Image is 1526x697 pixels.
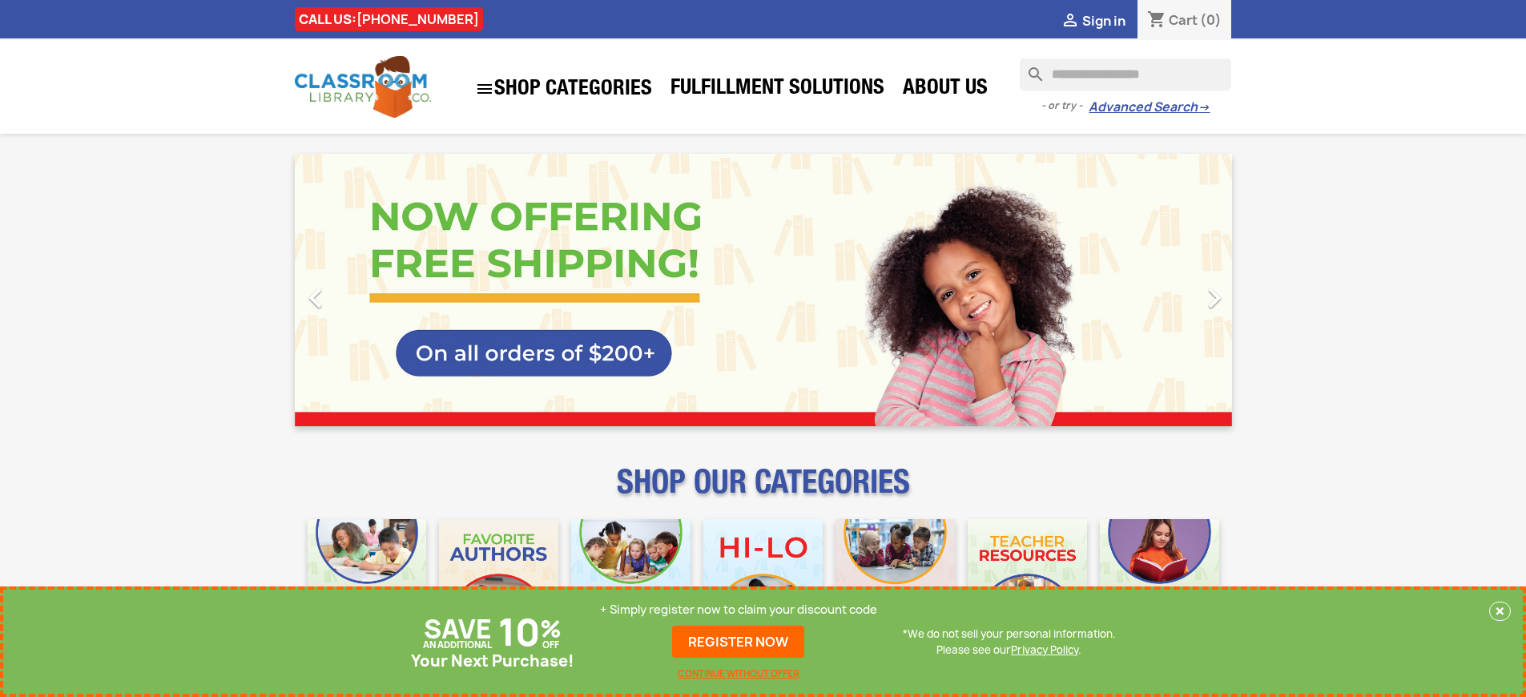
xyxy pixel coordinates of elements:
i:  [1194,278,1234,318]
img: Classroom Library Company [295,56,431,118]
img: CLC_HiLo_Mobile.jpg [703,519,823,639]
a: Next [1091,154,1232,426]
img: CLC_Favorite_Authors_Mobile.jpg [439,519,558,639]
span: → [1198,99,1210,115]
img: CLC_Dyslexia_Mobile.jpg [1100,519,1219,639]
img: CLC_Bulk_Mobile.jpg [308,519,427,639]
i: shopping_cart [1147,11,1166,30]
img: CLC_Phonics_And_Decodables_Mobile.jpg [571,519,691,639]
i:  [475,79,494,99]
a: SHOP CATEGORIES [467,71,660,107]
input: Search [1020,58,1231,91]
a: About Us [895,74,996,106]
i: search [1020,58,1039,78]
span: Sign in [1082,12,1125,30]
i:  [1061,12,1080,31]
p: SHOP OUR CATEGORIES [295,477,1232,506]
ul: Carousel container [295,154,1232,426]
a: Advanced Search→ [1089,99,1210,115]
span: - or try - [1041,98,1089,114]
a:  Sign in [1061,12,1125,30]
a: Fulfillment Solutions [662,74,892,106]
img: CLC_Fiction_Nonfiction_Mobile.jpg [835,519,955,639]
i:  [296,278,336,318]
span: Cart [1169,11,1198,29]
img: CLC_Teacher_Resources_Mobile.jpg [968,519,1087,639]
span: (0) [1200,11,1222,29]
div: CALL US: [295,7,483,31]
a: Previous [295,154,436,426]
a: [PHONE_NUMBER] [356,10,479,28]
